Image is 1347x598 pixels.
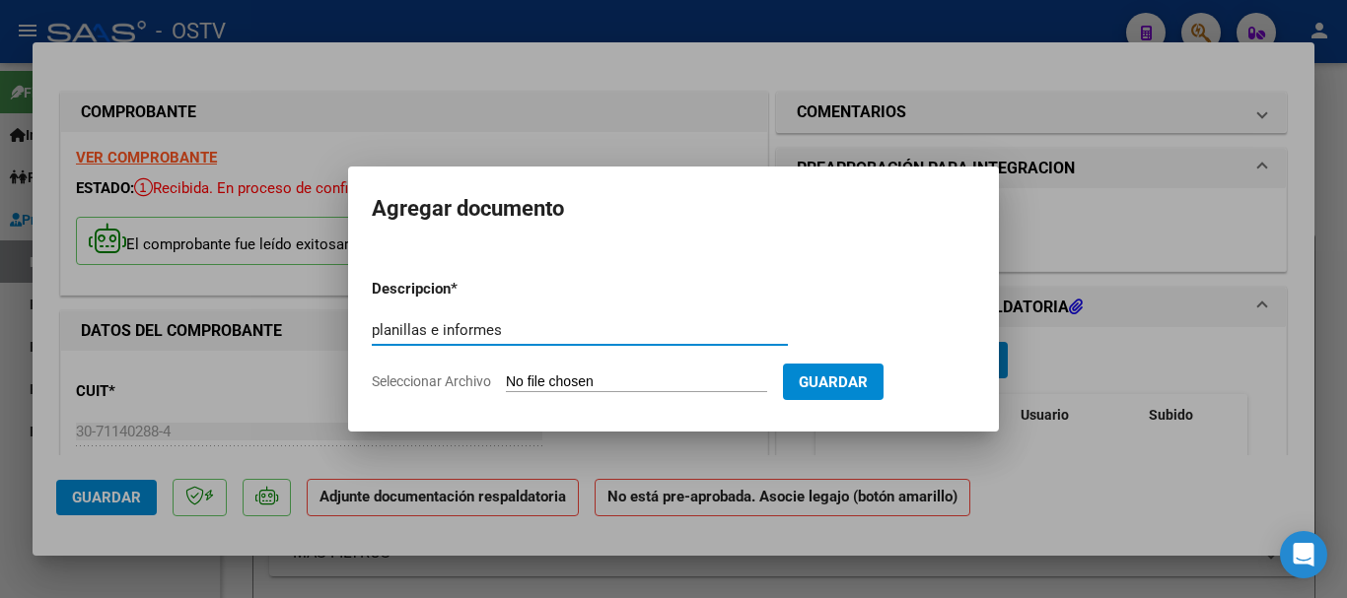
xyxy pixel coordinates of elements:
button: Guardar [783,364,884,400]
h2: Agregar documento [372,190,975,228]
p: Descripcion [372,278,553,300]
span: Seleccionar Archivo [372,373,491,389]
span: Guardar [799,373,868,391]
div: Open Intercom Messenger [1280,531,1327,578]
